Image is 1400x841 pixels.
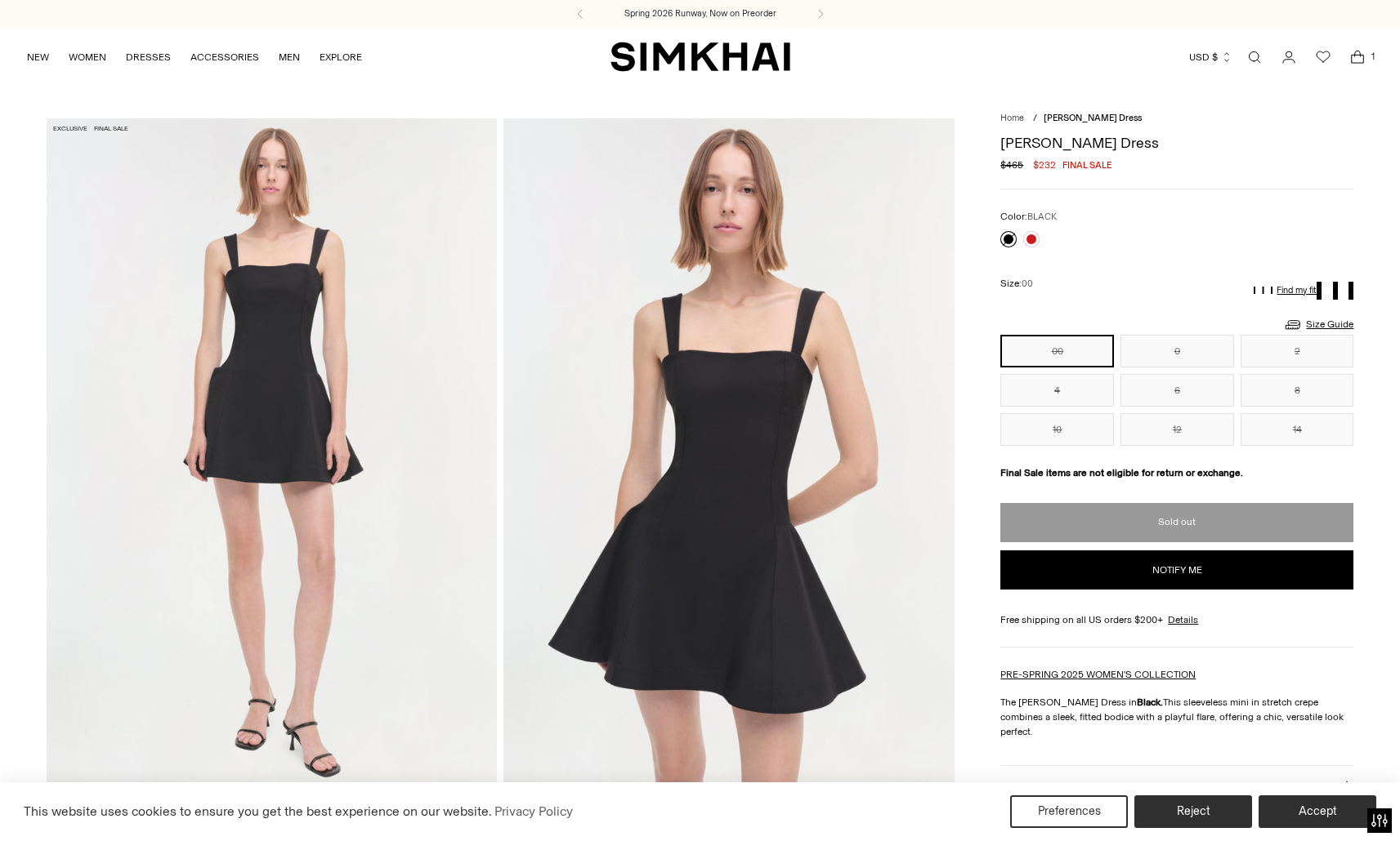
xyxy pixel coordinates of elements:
[1307,41,1340,73] a: Wishlist
[1168,612,1198,627] a: Details
[27,39,49,75] a: NEW
[1366,49,1380,64] span: 1
[1259,795,1376,828] button: Accept
[1283,314,1353,335] a: Size Guide
[1000,112,1353,126] nav: breadcrumbs
[126,39,171,75] a: DRESSES
[279,39,300,75] a: MEN
[1000,781,1052,791] h3: More Details
[1273,41,1305,73] a: Go to the account page
[1000,209,1057,225] label: Color:
[69,39,106,75] a: WOMEN
[1000,374,1114,407] button: 4
[1000,467,1243,478] strong: Final Sale items are not eligible for return or exchange.
[1241,335,1354,367] button: 2
[1000,766,1353,808] button: More Details
[47,118,498,794] img: Sadie Dress
[611,41,790,73] a: SIMKHAI
[190,39,259,75] a: ACCESSORIES
[1189,39,1232,75] button: USD $
[1341,41,1374,73] a: Open cart modal
[1000,136,1353,150] h1: [PERSON_NAME] Dress
[1238,41,1271,73] a: Open search modal
[1022,278,1033,289] span: 00
[1000,413,1114,446] button: 10
[1000,695,1353,739] p: The [PERSON_NAME] Dress in This sleeveless mini in stretch crepe combines a sleek, fitted bodice ...
[492,799,575,824] a: Privacy Policy (opens in a new tab)
[1134,795,1252,828] button: Reject
[1000,335,1114,367] button: 00
[24,803,492,819] span: This website uses cookies to ensure you get the best experience on our website.
[1000,276,1033,291] label: Size:
[1033,112,1037,126] div: /
[1010,795,1128,828] button: Preferences
[1241,413,1354,446] button: 14
[1000,550,1353,590] button: Notify me
[1241,374,1354,407] button: 8
[1044,113,1142,123] span: [PERSON_NAME] Dress
[1033,158,1056,172] span: $232
[503,118,955,794] img: Sadie Dress
[1120,335,1234,367] button: 0
[1000,612,1353,627] div: Free shipping on all US orders $200+
[1027,211,1057,222] span: BLACK
[1000,669,1196,680] a: PRE-SPRING 2025 WOMEN'S COLLECTION
[1137,696,1163,708] strong: Black.
[1000,158,1023,172] s: $465
[1120,413,1234,446] button: 12
[1000,113,1024,123] a: Home
[1120,374,1234,407] button: 6
[624,7,776,20] a: Spring 2026 Runway, Now on Preorder
[320,39,362,75] a: EXPLORE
